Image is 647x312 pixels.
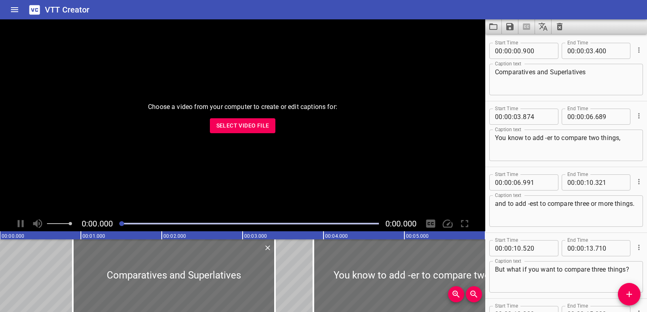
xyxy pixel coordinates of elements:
span: : [512,109,514,125]
button: Add Cue [618,283,641,306]
span: . [521,174,523,191]
div: Playback Speed [440,216,455,231]
button: Load captions from file [485,19,502,34]
span: : [575,109,577,125]
span: : [584,240,586,256]
input: 991 [523,174,552,191]
span: : [584,43,586,59]
input: 00 [504,109,512,125]
button: Zoom In [448,286,464,302]
text: 00:03.000 [244,233,267,239]
input: 00 [495,109,503,125]
span: Select Video File [216,121,269,131]
p: Choose a video from your computer to create or edit captions for: [148,102,337,112]
input: 00 [577,43,584,59]
input: 00 [567,240,575,256]
input: 00 [495,43,503,59]
div: Cue Options [634,171,643,192]
span: Current Time [82,219,113,228]
input: 00 [577,174,584,191]
input: 00 [567,43,575,59]
input: 874 [523,109,552,125]
button: Translate captions [535,19,552,34]
div: Cue Options [634,237,643,258]
div: Toggle Full Screen [457,216,472,231]
textarea: You know to add -er to compare two things, [495,134,637,157]
input: 00 [495,174,503,191]
span: . [594,43,595,59]
span: . [521,109,523,125]
span: : [584,174,586,191]
svg: Translate captions [538,22,548,31]
svg: Clear captions [555,22,565,31]
span: : [512,174,514,191]
input: 10 [514,240,521,256]
input: 689 [595,109,625,125]
h6: VTT Creator [45,3,90,16]
span: : [512,240,514,256]
textarea: and to add -est to compare three or more things. [495,200,637,223]
span: : [503,109,504,125]
input: 00 [504,174,512,191]
span: : [575,174,577,191]
span: : [575,240,577,256]
text: 00:05.000 [406,233,429,239]
input: 00 [495,240,503,256]
span: : [575,43,577,59]
span: : [503,174,504,191]
button: Save captions to file [502,19,518,34]
input: 00 [504,240,512,256]
input: 13 [586,240,594,256]
span: : [503,240,504,256]
span: . [594,174,595,191]
textarea: Comparatives and Superlatives [495,68,637,91]
input: 00 [577,240,584,256]
text: 00:02.000 [163,233,186,239]
button: Zoom Out [466,286,482,302]
input: 06 [514,174,521,191]
span: Video Duration [385,219,417,228]
input: 03 [586,43,594,59]
svg: Save captions to file [505,22,515,31]
span: : [584,109,586,125]
input: 520 [523,240,552,256]
svg: Load captions from file [488,22,498,31]
span: . [594,109,595,125]
div: Cue Options [634,40,643,61]
button: Delete [262,243,273,253]
div: Cue Options [634,105,643,126]
div: Play progress [119,223,379,224]
span: : [512,43,514,59]
input: 00 [504,43,512,59]
input: 03 [514,109,521,125]
input: 00 [567,174,575,191]
text: 00:01.000 [82,233,105,239]
button: Cue Options [634,176,644,187]
input: 710 [595,240,625,256]
input: 06 [586,109,594,125]
span: Select a video in the pane to the left, then you can automatically extract captions. [518,19,535,34]
button: Cue Options [634,242,644,253]
button: Clear captions [552,19,568,34]
input: 00 [577,109,584,125]
div: Delete Cue [262,243,272,253]
input: 10 [586,174,594,191]
span: : [503,43,504,59]
span: . [521,240,523,256]
input: 00 [567,109,575,125]
input: 321 [595,174,625,191]
button: Select Video File [210,118,276,133]
input: 400 [595,43,625,59]
textarea: But what if you want to compare three things? [495,266,637,289]
div: Hide/Show Captions [423,216,438,231]
text: 00:00.000 [2,233,24,239]
text: 00:04.000 [325,233,348,239]
span: . [594,240,595,256]
button: Cue Options [634,45,644,55]
input: 900 [523,43,552,59]
span: . [521,43,523,59]
button: Cue Options [634,111,644,121]
input: 00 [514,43,521,59]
